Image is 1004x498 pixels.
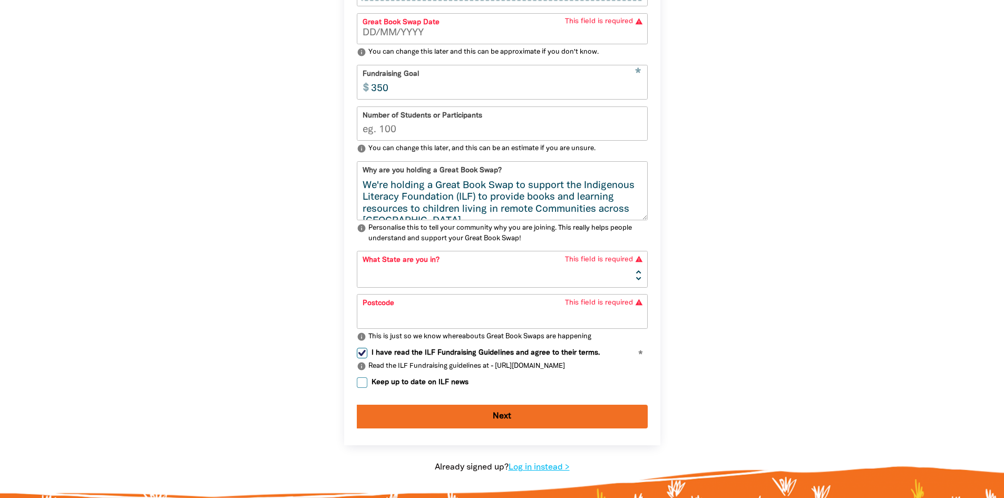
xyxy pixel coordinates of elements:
span: $ [357,65,369,99]
p: You can change this later, and this can be an estimate if you are unsure. [357,144,648,154]
input: eg. 350 [366,65,647,99]
input: Great Book Swap Date DD/MM/YYYY [363,28,642,38]
p: Read the ILF Fundraising guidelines at - [URL][DOMAIN_NAME] [357,362,648,372]
button: Next [357,405,648,428]
textarea: We're holding a Great Book Swap to support the Indigenous Literacy Foundation (ILF) to provide bo... [357,180,647,220]
i: info [357,47,366,57]
input: I have read the ILF Fundraising Guidelines and agree to their terms. [357,348,367,358]
p: This is just so we know whereabouts Great Book Swaps are happening [357,332,648,343]
a: Log in instead > [509,464,570,471]
i: info [357,332,366,341]
p: Already signed up? [344,461,660,474]
span: Keep up to date on ILF news [372,377,469,387]
i: info [357,223,366,233]
i: Required [638,350,643,359]
i: info [357,144,366,153]
input: Keep up to date on ILF news [357,377,367,388]
input: eg. 100 [357,107,647,140]
span: I have read the ILF Fundraising Guidelines and agree to their terms. [372,348,600,358]
p: Personalise this to tell your community why you are joining. This really helps people understand ... [357,223,648,244]
i: info [357,362,366,371]
p: You can change this later and this can be approximate if you don't know. [357,47,648,58]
